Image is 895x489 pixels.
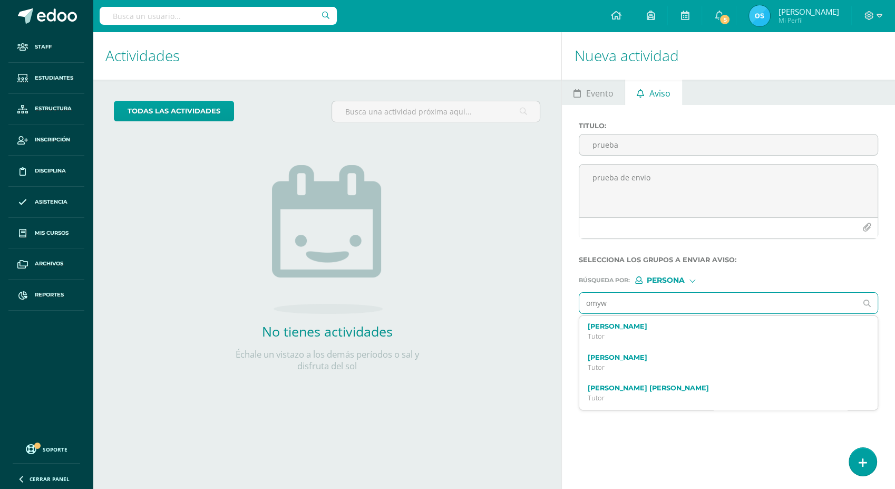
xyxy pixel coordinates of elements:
[8,248,84,280] a: Archivos
[35,198,67,206] span: Asistencia
[579,293,857,313] input: Ej. Mario Galindo
[43,446,67,453] span: Soporte
[35,136,70,144] span: Inscripción
[35,74,73,82] span: Estudiantes
[8,156,84,187] a: Disciplina
[649,81,670,106] span: Aviso
[579,135,878,155] input: Titulo
[588,332,857,341] p: Tutor
[35,229,69,237] span: Mis cursos
[579,277,630,283] span: Búsqueda por :
[8,63,84,94] a: Estudiantes
[8,32,84,63] a: Staff
[35,104,72,113] span: Estructura
[8,124,84,156] a: Inscripción
[778,16,839,25] span: Mi Perfil
[588,384,857,392] label: [PERSON_NAME] [PERSON_NAME]
[579,256,878,264] label: Selecciona los grupos a enviar aviso :
[625,80,682,105] a: Aviso
[35,43,52,51] span: Staff
[586,81,614,106] span: Evento
[562,80,625,105] a: Evento
[272,165,383,314] img: no_activities.png
[35,291,64,299] span: Reportes
[575,32,882,80] h1: Nueva actividad
[35,260,63,268] span: Archivos
[778,6,839,17] span: [PERSON_NAME]
[8,94,84,125] a: Estructura
[647,277,685,283] span: Persona
[332,101,540,122] input: Busca una actividad próxima aquí...
[719,14,731,25] span: 5
[749,5,770,26] img: 070b477f6933f8ce66674da800cc5d3f.png
[114,101,234,121] a: todas las Actividades
[579,122,878,130] label: Titulo :
[8,218,84,249] a: Mis cursos
[222,322,433,340] h2: No tienes actividades
[105,32,549,80] h1: Actividades
[635,276,714,284] div: [object Object]
[222,349,433,372] p: Échale un vistazo a los demás períodos o sal y disfruta del sol
[579,165,878,217] textarea: prueba de envio
[588,322,857,330] label: [PERSON_NAME]
[588,353,857,361] label: [PERSON_NAME]
[8,187,84,218] a: Asistencia
[35,167,66,175] span: Disciplina
[100,7,337,25] input: Busca un usuario...
[30,475,70,483] span: Cerrar panel
[13,442,80,456] a: Soporte
[588,394,857,402] p: Tutor
[588,363,857,372] p: Tutor
[8,280,84,311] a: Reportes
